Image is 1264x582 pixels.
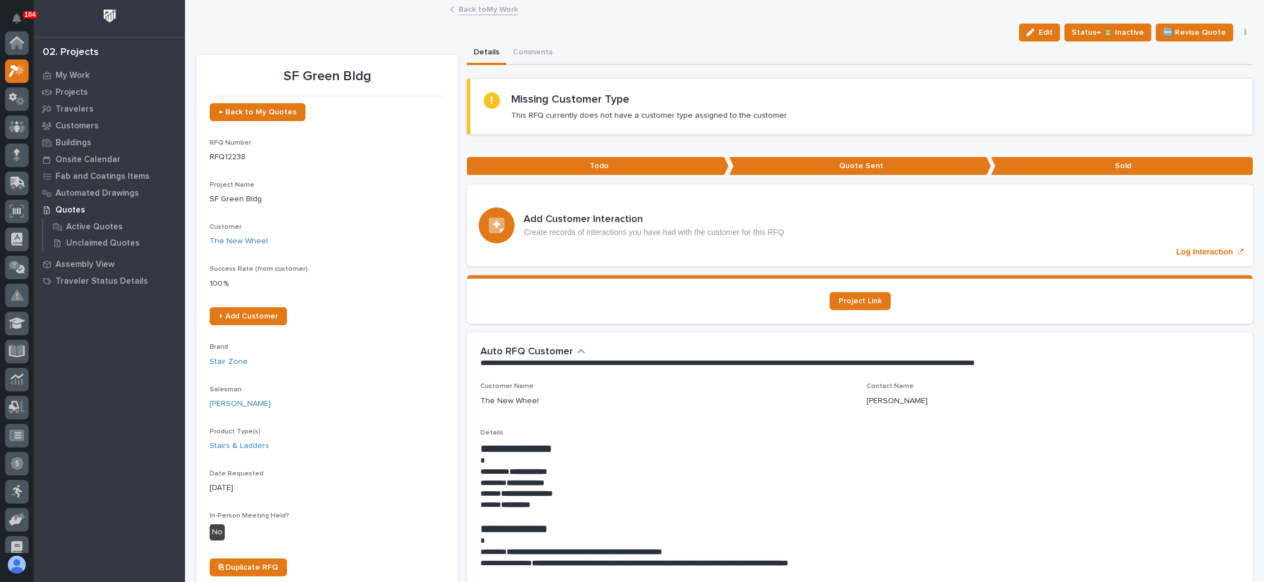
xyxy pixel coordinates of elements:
[5,7,29,30] button: Notifications
[55,121,99,131] p: Customers
[210,266,308,272] span: Success Rate (from customer)
[34,272,185,289] a: Traveler Status Details
[506,41,559,65] button: Comments
[210,440,269,452] a: Stairs & Ladders
[34,201,185,218] a: Quotes
[43,47,99,59] div: 02. Projects
[839,297,882,305] span: Project Link
[210,235,268,247] a: The New Wheel
[830,292,891,310] a: Project Link
[210,224,242,230] span: Customer
[66,222,123,232] p: Active Quotes
[867,395,928,407] p: [PERSON_NAME]
[1072,26,1144,39] span: Status→ ⏳ Inactive
[511,93,629,106] h2: Missing Customer Type
[34,184,185,201] a: Automated Drawings
[55,205,85,215] p: Quotes
[729,157,991,175] p: Quote Sent
[210,182,254,188] span: Project Name
[34,256,185,272] a: Assembly View
[34,151,185,168] a: Onsite Calendar
[55,87,88,98] p: Projects
[55,260,114,270] p: Assembly View
[55,104,94,114] p: Travelers
[5,553,29,576] button: users-avatar
[210,512,289,519] span: In-Person Meeting Held?
[210,386,242,393] span: Salesman
[210,428,261,435] span: Product Type(s)
[210,482,445,494] p: [DATE]
[99,6,120,26] img: Workspace Logo
[1176,247,1233,257] p: Log Interaction
[219,108,297,116] span: ← Back to My Quotes
[210,140,251,146] span: RFQ Number
[66,238,140,248] p: Unclaimed Quotes
[210,558,287,576] a: ⎘ Duplicate RFQ
[480,429,503,436] span: Details
[210,278,445,290] p: 100 %
[210,356,248,368] a: Stair Zone
[55,71,90,81] p: My Work
[210,524,225,541] div: No
[55,155,121,165] p: Onsite Calendar
[34,100,185,117] a: Travelers
[219,312,278,320] span: + Add Customer
[1039,27,1053,38] span: Edit
[34,117,185,134] a: Customers
[210,307,287,325] a: + Add Customer
[55,138,91,148] p: Buildings
[43,219,185,234] a: Active Quotes
[210,103,305,121] a: ← Back to My Quotes
[991,157,1253,175] p: Sold
[210,344,228,350] span: Brand
[467,41,506,65] button: Details
[480,383,534,390] span: Customer Name
[524,214,784,226] h3: Add Customer Interaction
[867,383,914,390] span: Contact Name
[480,346,585,358] button: Auto RFQ Customer
[55,172,150,182] p: Fab and Coatings Items
[1019,24,1060,41] button: Edit
[219,563,278,571] span: ⎘ Duplicate RFQ
[34,67,185,84] a: My Work
[1163,26,1226,39] span: 🆕 Revise Quote
[25,11,36,19] p: 104
[467,157,729,175] p: Todo
[459,2,518,15] a: Back toMy Work
[55,276,148,287] p: Traveler Status Details
[210,470,263,477] span: Date Requested
[34,84,185,100] a: Projects
[480,395,539,407] p: The New Wheel
[55,188,139,198] p: Automated Drawings
[467,184,1253,266] a: Log Interaction
[524,228,784,237] p: Create records of interactions you have had with the customer for this RFQ
[480,346,573,358] h2: Auto RFQ Customer
[43,235,185,251] a: Unclaimed Quotes
[14,13,29,31] div: Notifications104
[210,193,445,205] p: SF Green Bldg
[34,168,185,184] a: Fab and Coatings Items
[34,134,185,151] a: Buildings
[511,110,787,121] p: This RFQ currently does not have a customer type assigned to the customer
[1064,24,1151,41] button: Status→ ⏳ Inactive
[210,398,271,410] a: [PERSON_NAME]
[1156,24,1233,41] button: 🆕 Revise Quote
[210,68,445,85] p: SF Green Bldg
[210,151,445,163] p: RFQ12238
